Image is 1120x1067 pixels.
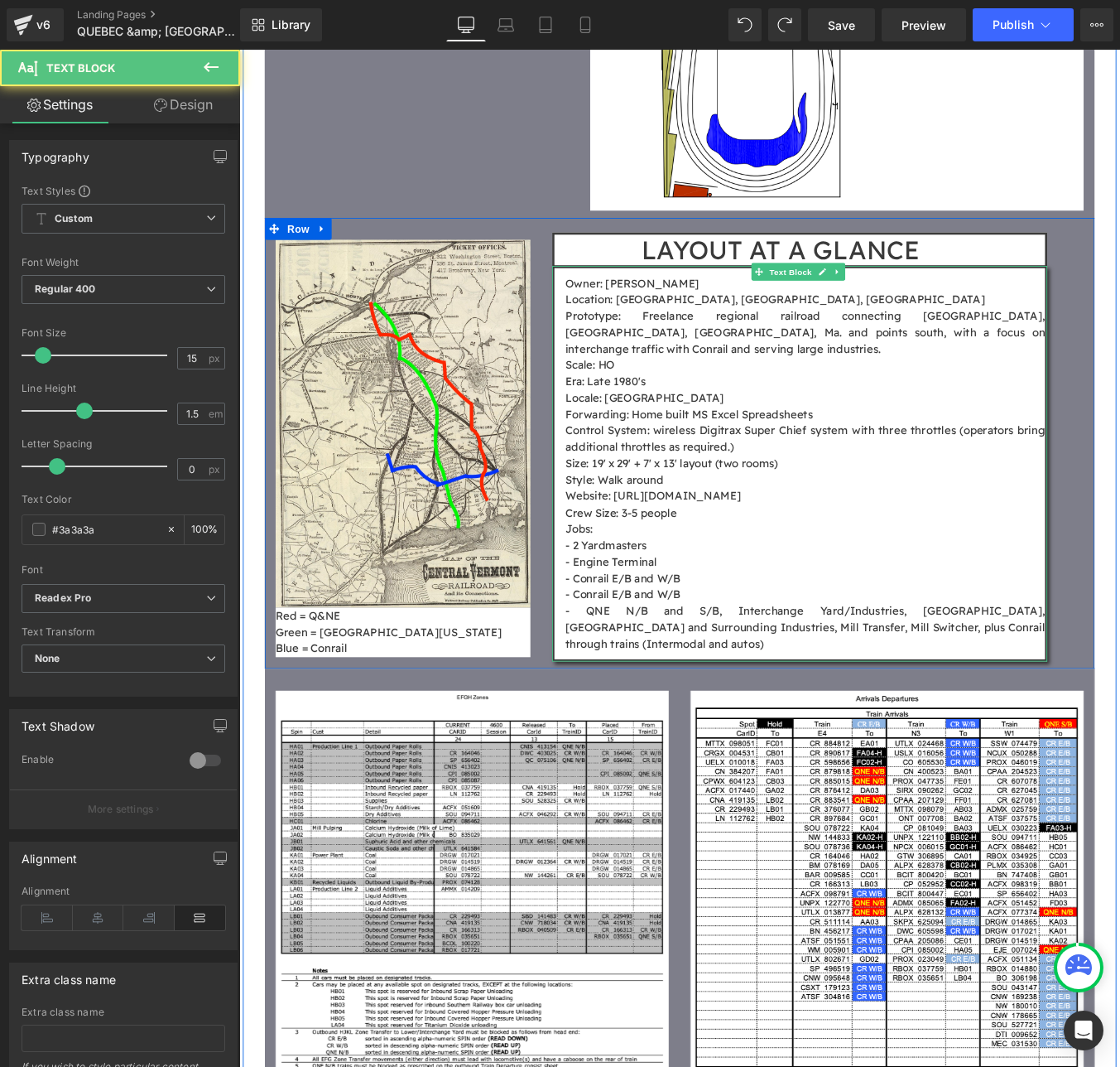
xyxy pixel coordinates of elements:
div: Typography [22,141,89,164]
a: Preview [882,8,966,41]
div: Text Color [22,494,225,505]
div: Letter Spacing [22,438,225,450]
button: Publish [973,8,1074,41]
p: - QNE N/B and S/B, Interchange Yard/Industries, [GEOGRAPHIC_DATA], [GEOGRAPHIC_DATA] and Surround... [371,630,916,686]
div: Font Size [22,327,225,339]
div: Alignment [22,886,225,897]
p: Era: Late 1980's [371,369,916,388]
p: Owner: [PERSON_NAME] [371,257,916,276]
span: Row [50,191,84,216]
p: Location: [GEOGRAPHIC_DATA], [GEOGRAPHIC_DATA], [GEOGRAPHIC_DATA] [371,275,916,294]
p: More settings [88,802,154,817]
div: Alignment [22,842,78,866]
span: px [209,353,223,364]
p: Prototype: Freelance regional railroad connecting [GEOGRAPHIC_DATA], [GEOGRAPHIC_DATA], [GEOGRAPH... [371,294,916,350]
span: Save [828,17,855,34]
p: Forwarding: Home built MS Excel Spreadsheets [371,406,916,425]
p: Size: 19' x 29' + 7' x 13' layout (two rooms) [371,461,916,480]
h1: LAYOUT AT A GLANCE [358,210,872,245]
button: More [1080,8,1113,41]
a: Laptop [486,8,526,41]
p: Control System: wireless Digitrax Super Chief system with three throttles (operators bring additi... [371,424,916,461]
p: Style: Walk around [371,480,916,500]
button: Redo [768,8,801,41]
p: - Conrail E/B and W/B [371,592,916,611]
b: Regular 400 [35,282,96,295]
p: - 2 Yardmasters [371,555,916,574]
div: % [185,515,224,544]
span: px [209,464,223,475]
span: Library [272,17,310,32]
b: None [35,652,60,664]
button: More settings [10,789,237,828]
div: Enable [22,753,173,770]
input: Color [52,520,158,538]
span: Text Block [600,243,655,263]
div: Extra class name [22,963,116,987]
div: Text Shadow [22,710,94,733]
a: Mobile [565,8,605,41]
a: Expand / Collapse [84,191,105,216]
a: v6 [7,8,64,41]
p: Blue = Conrail [41,672,331,691]
div: Line Height [22,383,225,394]
a: Design [123,86,243,123]
a: Tablet [526,8,565,41]
span: em [209,408,223,419]
a: New Library [240,8,322,41]
div: Font Weight [22,257,225,268]
p: Red = Q&NE [41,635,331,654]
p: Crew Size: 3-5 people [371,518,916,537]
p: Locale: [GEOGRAPHIC_DATA] [371,387,916,406]
span: QUEBEC &amp; [GEOGRAPHIC_DATA] [77,25,236,38]
p: Scale: HO [371,350,916,369]
p: - Conrail E/B and W/B [371,611,916,630]
button: Undo [728,8,762,41]
span: Text Block [46,61,115,75]
div: Extra class name [22,1007,225,1018]
span: Preview [901,17,946,34]
span: Publish [993,18,1034,31]
a: Expand / Collapse [672,243,690,263]
p: Jobs: [371,536,916,555]
div: Text Styles [22,184,225,197]
div: v6 [33,14,54,36]
div: Font [22,564,225,576]
div: Text Transform [22,626,225,638]
a: Landing Pages [77,8,267,22]
a: Desktop [446,8,486,41]
div: Open Intercom Messenger [1064,1011,1103,1050]
b: Custom [55,212,93,226]
i: Readex Pro [35,591,91,606]
p: - Engine Terminal [371,573,916,592]
p: Green = [GEOGRAPHIC_DATA][US_STATE] [41,654,331,673]
p: Website: [URL][DOMAIN_NAME] [371,499,916,518]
